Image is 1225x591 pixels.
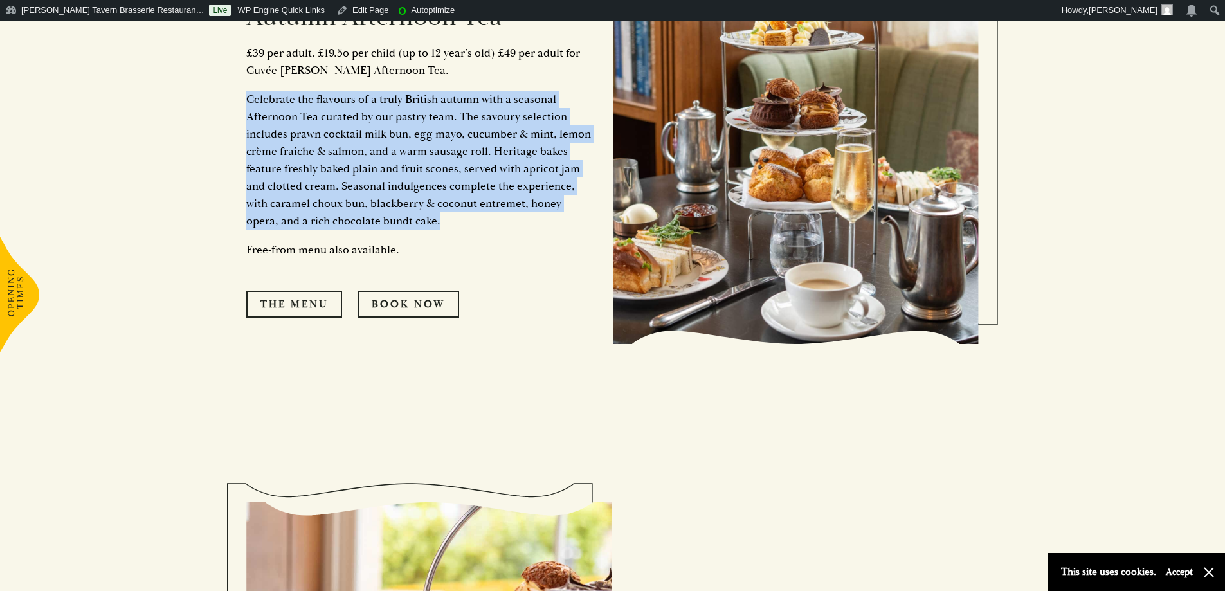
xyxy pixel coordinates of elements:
span: [PERSON_NAME] [1089,5,1157,15]
button: Close and accept [1202,566,1215,579]
img: Views over 48 hours. Click for more Jetpack Stats. [466,3,538,18]
button: Accept [1166,566,1193,578]
p: This site uses cookies. [1061,563,1156,581]
a: Live [209,5,231,16]
h2: Autumn Afternoon Tea [246,2,594,33]
p: Celebrate the flavours of a truly British autumn with a seasonal Afternoon Tea curated by our pas... [246,91,594,230]
a: The Menu [246,291,342,318]
p: £39 per adult. £19.5o per child (up to 12 year’s old) £49 per adult for Cuvée [PERSON_NAME] After... [246,44,594,79]
a: Book Now [358,291,459,318]
p: Free-from menu also available. [246,241,594,259]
